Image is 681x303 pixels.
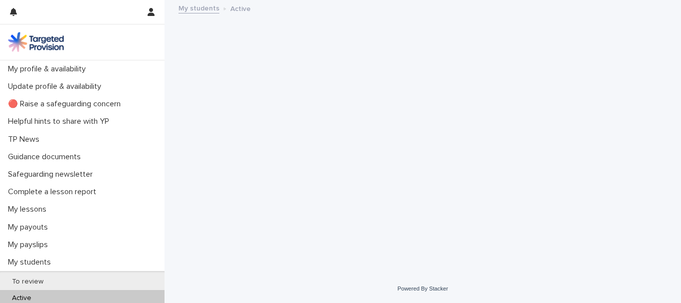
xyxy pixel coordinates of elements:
[4,64,94,74] p: My profile & availability
[178,2,219,13] a: My students
[4,205,54,214] p: My lessons
[4,294,39,303] p: Active
[4,82,109,91] p: Update profile & availability
[230,2,251,13] p: Active
[4,223,56,232] p: My payouts
[4,278,51,286] p: To review
[4,99,129,109] p: 🔴 Raise a safeguarding concern
[397,286,448,292] a: Powered By Stacker
[4,187,104,197] p: Complete a lesson report
[4,170,101,179] p: Safeguarding newsletter
[4,117,117,126] p: Helpful hints to share with YP
[4,240,56,250] p: My payslips
[4,152,89,162] p: Guidance documents
[8,32,64,52] img: M5nRWzHhSzIhMunXDL62
[4,135,47,144] p: TP News
[4,258,59,267] p: My students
